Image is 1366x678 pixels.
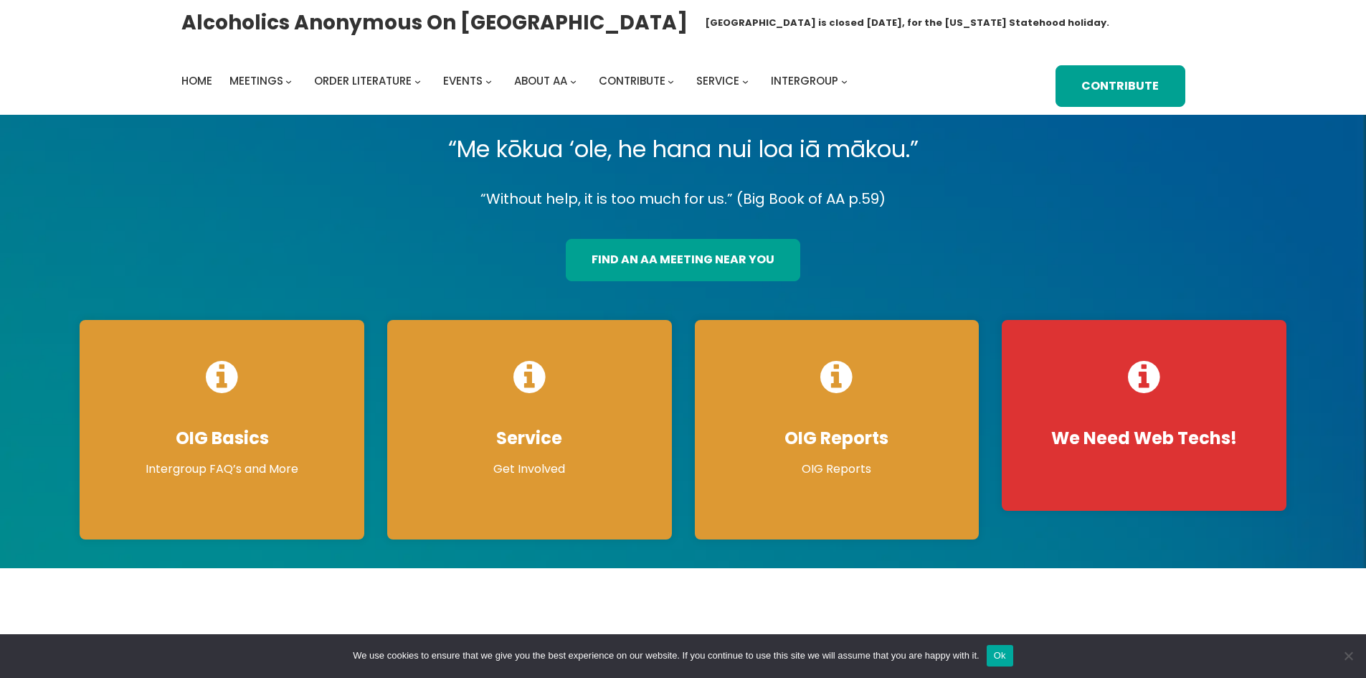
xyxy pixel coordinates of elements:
[696,71,739,91] a: Service
[514,71,567,91] a: About AA
[314,73,412,88] span: Order Literature
[485,77,492,84] button: Events submenu
[94,461,350,478] p: Intergroup FAQ’s and More
[771,73,838,88] span: Intergroup
[841,77,848,84] button: Intergroup submenu
[705,16,1109,30] h1: [GEOGRAPHIC_DATA] is closed [DATE], for the [US_STATE] Statehood holiday.
[181,71,853,91] nav: Intergroup
[1056,65,1185,108] a: Contribute
[987,645,1013,667] button: Ok
[443,73,483,88] span: Events
[68,187,1298,212] p: “Without help, it is too much for us.” (Big Book of AA p.59)
[570,77,577,84] button: About AA submenu
[181,71,212,91] a: Home
[402,428,658,449] h4: Service
[94,428,350,449] h4: OIG Basics
[181,73,212,88] span: Home
[1016,428,1272,449] h4: We Need Web Techs!
[402,461,658,478] p: Get Involved
[709,461,965,478] p: OIG Reports
[668,77,674,84] button: Contribute submenu
[1341,649,1355,663] span: No
[599,71,665,91] a: Contribute
[696,73,739,88] span: Service
[353,649,979,663] span: We use cookies to ensure that we give you the best experience on our website. If you continue to ...
[566,239,800,281] a: find an aa meeting near you
[285,77,292,84] button: Meetings submenu
[771,71,838,91] a: Intergroup
[68,129,1298,169] p: “Me kōkua ‘ole, he hana nui loa iā mākou.”
[443,71,483,91] a: Events
[599,73,665,88] span: Contribute
[181,5,688,40] a: Alcoholics Anonymous on [GEOGRAPHIC_DATA]
[514,73,567,88] span: About AA
[709,428,965,449] h4: OIG Reports
[742,77,749,84] button: Service submenu
[414,77,421,84] button: Order Literature submenu
[229,71,283,91] a: Meetings
[229,73,283,88] span: Meetings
